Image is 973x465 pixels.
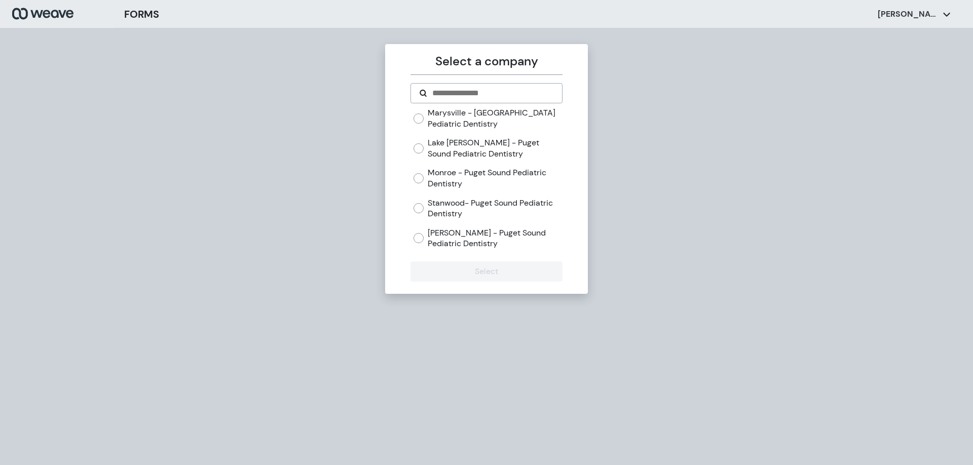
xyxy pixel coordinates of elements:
[428,137,562,159] label: Lake [PERSON_NAME] - Puget Sound Pediatric Dentistry
[878,9,939,20] p: [PERSON_NAME]
[410,52,562,70] p: Select a company
[428,198,562,219] label: Stanwood- Puget Sound Pediatric Dentistry
[428,227,562,249] label: [PERSON_NAME] - Puget Sound Pediatric Dentistry
[410,261,562,282] button: Select
[124,7,159,22] h3: FORMS
[428,107,562,129] label: Marysville - [GEOGRAPHIC_DATA] Pediatric Dentistry
[431,87,553,99] input: Search
[428,167,562,189] label: Monroe - Puget Sound Pediatric Dentistry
